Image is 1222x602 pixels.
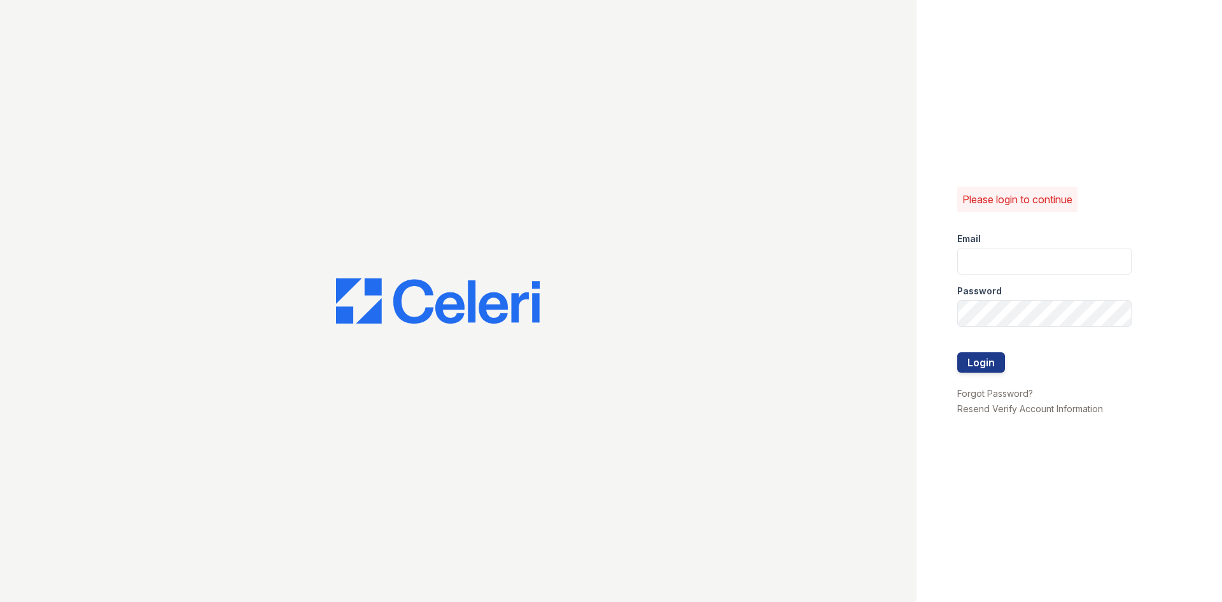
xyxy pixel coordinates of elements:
a: Forgot Password? [957,388,1033,399]
button: Login [957,352,1005,373]
p: Please login to continue [962,192,1072,207]
label: Password [957,285,1002,297]
label: Email [957,233,981,245]
a: Resend Verify Account Information [957,403,1103,414]
img: CE_Logo_Blue-a8612792a0a2168367f1c8372b55b34899dd931a85d93a1a3d3e32e68fde9ad4.png [336,278,540,324]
